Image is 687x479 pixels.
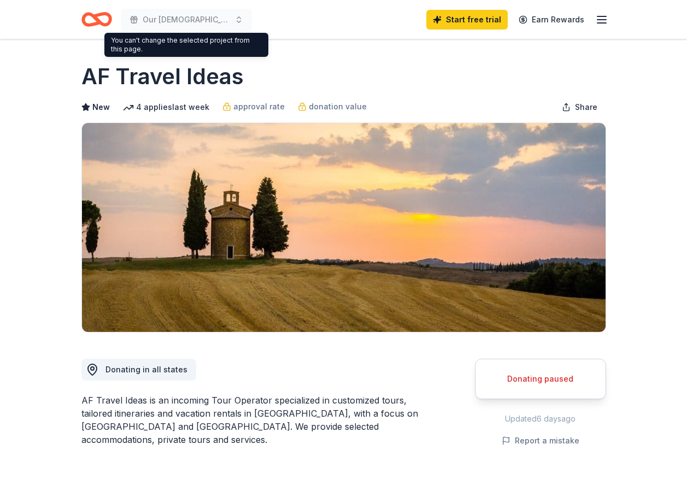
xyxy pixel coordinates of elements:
span: Our [DEMOGRAPHIC_DATA] of the Valley Spectacular Christmas Jubilee [143,13,230,26]
span: Share [575,101,597,114]
div: You can't change the selected project from this page. [104,33,268,57]
span: donation value [309,100,367,113]
img: Image for AF Travel Ideas [82,123,606,332]
a: Start free trial [426,10,508,30]
span: Donating in all states [105,365,187,374]
button: Our [DEMOGRAPHIC_DATA] of the Valley Spectacular Christmas Jubilee [121,9,252,31]
span: New [92,101,110,114]
a: donation value [298,100,367,113]
h1: AF Travel Ideas [81,61,244,92]
button: Share [553,96,606,118]
div: Updated 6 days ago [475,412,606,425]
div: AF Travel Ideas is an incoming Tour Operator specialized in customized tours, tailored itinerarie... [81,394,422,446]
div: Donating paused [489,372,592,385]
div: 4 applies last week [123,101,209,114]
button: Report a mistake [502,434,579,447]
a: Home [81,7,112,32]
a: Earn Rewards [512,10,591,30]
span: approval rate [233,100,285,113]
a: approval rate [222,100,285,113]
